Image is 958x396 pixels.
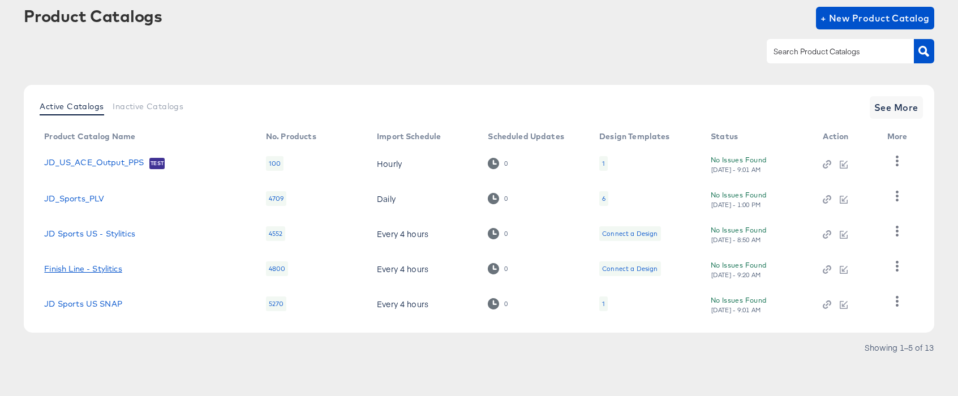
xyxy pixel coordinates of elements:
[266,261,289,276] div: 4800
[602,159,605,168] div: 1
[266,156,283,171] div: 100
[771,45,892,58] input: Search Product Catalogs
[504,195,508,203] div: 0
[599,132,669,141] div: Design Templates
[864,343,934,351] div: Showing 1–5 of 13
[874,100,918,115] span: See More
[702,128,814,146] th: Status
[368,181,479,216] td: Daily
[266,226,286,241] div: 4552
[814,128,878,146] th: Action
[602,264,658,273] div: Connect a Design
[820,10,930,26] span: + New Product Catalog
[44,132,135,141] div: Product Catalog Name
[113,102,183,111] span: Inactive Catalogs
[504,265,508,273] div: 0
[368,216,479,251] td: Every 4 hours
[368,251,479,286] td: Every 4 hours
[266,296,287,311] div: 5270
[870,96,923,119] button: See More
[504,300,508,308] div: 0
[599,191,608,206] div: 6
[44,264,122,273] a: Finish Line - Stylitics
[149,159,165,168] span: Test
[488,298,508,309] div: 0
[266,132,316,141] div: No. Products
[599,226,660,241] div: Connect a Design
[488,132,564,141] div: Scheduled Updates
[599,156,608,171] div: 1
[368,146,479,181] td: Hourly
[599,261,660,276] div: Connect a Design
[602,194,605,203] div: 6
[40,102,104,111] span: Active Catalogs
[44,229,135,238] a: JD Sports US - Stylitics
[44,194,104,203] a: JD_Sports_PLV
[488,228,508,239] div: 0
[599,296,608,311] div: 1
[377,132,441,141] div: Import Schedule
[504,160,508,167] div: 0
[266,191,287,206] div: 4709
[24,7,162,25] div: Product Catalogs
[44,299,122,308] a: JD Sports US SNAP
[602,229,658,238] div: Connect a Design
[488,263,508,274] div: 0
[488,158,508,169] div: 0
[504,230,508,238] div: 0
[816,7,934,29] button: + New Product Catalog
[368,286,479,321] td: Every 4 hours
[488,193,508,204] div: 0
[878,128,921,146] th: More
[602,299,605,308] div: 1
[44,158,144,169] a: JD_US_ACE_Output_PPS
